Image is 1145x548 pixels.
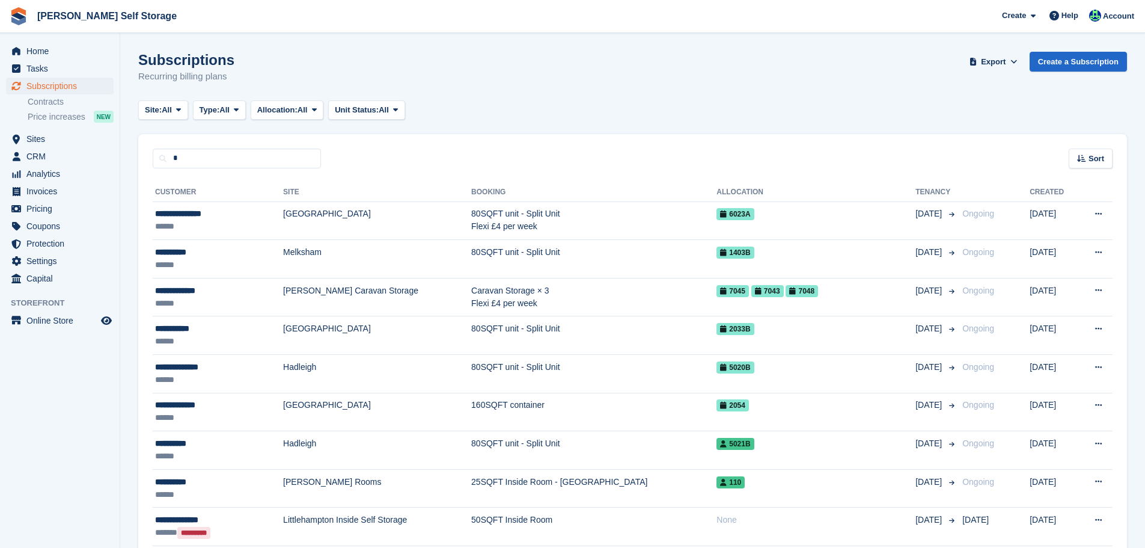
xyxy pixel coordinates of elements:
span: Protection [26,235,99,252]
a: Price increases NEW [28,110,114,123]
td: [DATE] [1030,355,1078,393]
a: menu [6,165,114,182]
td: Hadleigh [283,355,471,393]
td: 50SQFT Inside Room [471,508,716,546]
span: 7045 [716,285,749,297]
span: 7043 [751,285,784,297]
th: Customer [153,183,283,202]
span: Ongoing [962,324,994,333]
span: Settings [26,253,99,269]
span: Ongoing [962,247,994,257]
a: menu [6,218,114,235]
a: menu [6,60,114,77]
span: [DATE] [915,246,944,259]
span: Create [1002,10,1026,22]
span: [DATE] [915,476,944,488]
span: [DATE] [915,437,944,450]
a: menu [6,78,114,94]
span: Unit Status: [335,104,379,116]
td: 80SQFT unit - Split Unit [471,316,716,355]
td: 160SQFT container [471,393,716,431]
span: 2054 [716,399,749,411]
td: [DATE] [1030,278,1078,316]
td: [DATE] [1030,393,1078,431]
span: 5020B [716,362,754,374]
button: Allocation: All [251,100,324,120]
span: Account [1103,10,1134,22]
td: Melksham [283,240,471,279]
span: 6023A [716,208,754,220]
span: Invoices [26,183,99,200]
button: Type: All [193,100,246,120]
span: Help [1061,10,1078,22]
td: [PERSON_NAME] Rooms [283,469,471,508]
td: [PERSON_NAME] Caravan Storage [283,278,471,316]
span: [DATE] [915,208,944,220]
span: [DATE] [915,285,944,297]
a: menu [6,200,114,217]
a: menu [6,253,114,269]
span: Price increases [28,111,85,123]
span: All [379,104,389,116]
span: 2033B [716,323,754,335]
span: Capital [26,270,99,287]
td: [DATE] [1030,240,1078,279]
a: menu [6,270,114,287]
td: 80SQFT unit - Split Unit [471,240,716,279]
span: Ongoing [962,439,994,448]
th: Created [1030,183,1078,202]
span: Analytics [26,165,99,182]
span: Tasks [26,60,99,77]
span: Sort [1089,153,1104,165]
span: CRM [26,148,99,165]
span: Ongoing [962,400,994,410]
span: [DATE] [915,322,944,335]
p: Recurring billing plans [138,70,234,84]
span: Ongoing [962,362,994,372]
td: 80SQFT unit - Split Unit [471,355,716,393]
td: [DATE] [1030,431,1078,470]
th: Site [283,183,471,202]
span: Subscriptions [26,78,99,94]
span: Ongoing [962,209,994,218]
span: Sites [26,131,99,147]
td: [DATE] [1030,316,1078,355]
a: [PERSON_NAME] Self Storage [32,6,182,26]
span: All [219,104,230,116]
a: menu [6,312,114,329]
td: 80SQFT unit - Split Unit Flexi £4 per week [471,202,716,240]
td: [DATE] [1030,469,1078,508]
span: 5021B [716,438,754,450]
span: Online Store [26,312,99,329]
button: Export [967,52,1020,72]
span: Site: [145,104,162,116]
td: Caravan Storage × 3 Flexi £4 per week [471,278,716,316]
span: All [162,104,172,116]
div: NEW [94,111,114,123]
a: Contracts [28,96,114,108]
button: Unit Status: All [328,100,405,120]
span: [DATE] [915,399,944,411]
span: Home [26,43,99,60]
td: Littlehampton Inside Self Storage [283,508,471,546]
span: Allocation: [257,104,298,116]
a: menu [6,235,114,252]
img: Jenna Kennedy [1089,10,1101,22]
div: None [716,514,915,526]
span: 7048 [786,285,818,297]
span: Coupons [26,218,99,235]
td: 80SQFT unit - Split Unit [471,431,716,470]
a: menu [6,131,114,147]
span: [DATE] [915,514,944,526]
td: [GEOGRAPHIC_DATA] [283,316,471,355]
td: [GEOGRAPHIC_DATA] [283,202,471,240]
th: Tenancy [915,183,957,202]
a: Create a Subscription [1030,52,1127,72]
span: Export [981,56,1006,68]
span: Ongoing [962,286,994,295]
img: stora-icon-8386f47178a22dfd0bd8f6a31ec36ba5ce8667c1dd55bd0f319d3a0aa187defe.svg [10,7,28,25]
td: Hadleigh [283,431,471,470]
span: [DATE] [915,361,944,374]
a: Preview store [99,313,114,328]
td: [DATE] [1030,508,1078,546]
